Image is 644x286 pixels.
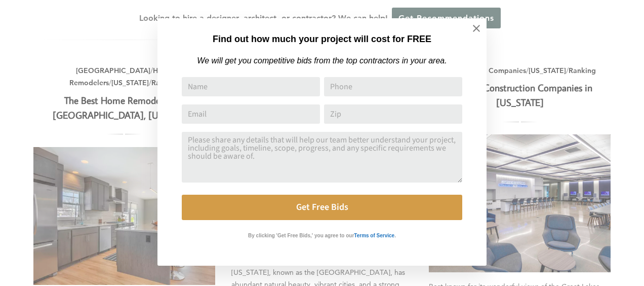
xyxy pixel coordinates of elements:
[197,56,447,65] em: We will get you competitive bids from the top contractors in your area.
[182,104,320,124] input: Email Address
[182,195,462,220] button: Get Free Bids
[324,104,462,124] input: Zip
[248,233,354,238] strong: By clicking 'Get Free Bids,' you agree to our
[459,11,494,46] button: Close
[593,235,632,274] iframe: Drift Widget Chat Controller
[324,77,462,96] input: Phone
[394,233,396,238] strong: .
[213,34,431,44] strong: Find out how much your project will cost for FREE
[354,230,394,239] a: Terms of Service
[354,233,394,238] strong: Terms of Service
[182,132,462,183] textarea: Comment or Message
[182,77,320,96] input: Name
